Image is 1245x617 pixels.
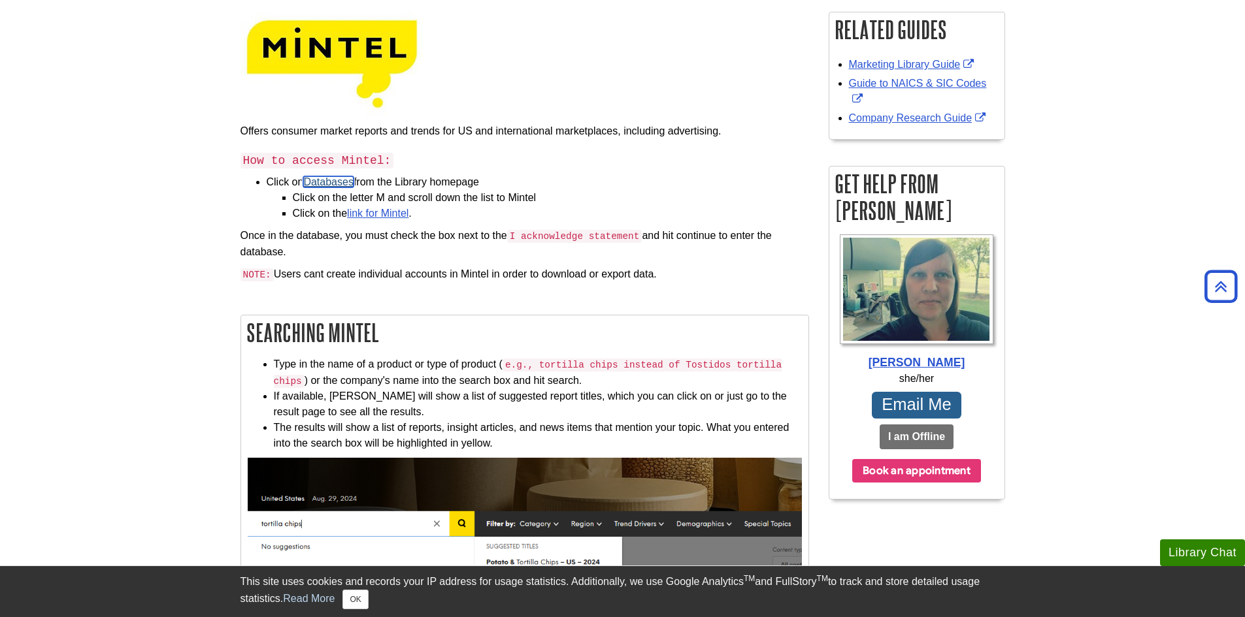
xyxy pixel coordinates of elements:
[1160,539,1245,566] button: Library Chat
[880,424,954,449] button: I am Offline
[852,459,981,483] button: Book an appointment
[274,420,802,451] li: The results will show a list of reports, insight articles, and news items that mention your topic...
[293,190,809,206] li: Click on the letter M and scroll down the list to Mintel
[744,574,755,583] sup: TM
[241,123,809,139] p: Offers consumer market reports and trends for US and international marketplaces, including advert...
[829,166,1004,228] h2: Get Help From [PERSON_NAME]
[836,354,998,371] div: [PERSON_NAME]
[241,315,808,350] h2: Searching Mintel
[1200,277,1242,295] a: Back to Top
[283,593,335,604] a: Read More
[241,228,809,260] p: Once in the database, you must check the box next to the and hit continue to enter the database.
[836,234,998,371] a: Profile Photo [PERSON_NAME]
[840,234,994,344] img: Profile Photo
[347,208,408,219] a: link for Mintel
[829,12,1004,47] h2: Related Guides
[836,371,998,387] div: she/her
[888,431,945,442] b: I am Offline
[267,174,809,221] li: Click on from the Library homepage
[293,206,809,221] li: Click on the .
[342,590,368,609] button: Close
[303,176,354,187] a: Databases
[274,358,782,388] code: e.g., tortilla chips instead of Tostidos tortilla chips
[241,266,809,283] p: Users cant create individual accounts in Mintel in order to download or export data.
[817,574,828,583] sup: TM
[241,268,274,281] code: NOTE:
[241,153,394,168] code: How to access Mintel:
[849,59,978,70] a: Link opens in new window
[241,12,423,117] img: mintel logo
[274,356,802,388] li: Type in the name of a product or type of product ( ) or the company's name into the search box an...
[241,574,1005,609] div: This site uses cookies and records your IP address for usage statistics. Additionally, we use Goo...
[872,392,961,419] a: Email Me
[274,388,802,420] li: If available, [PERSON_NAME] will show a list of suggested report titles, which you can click on o...
[849,112,989,123] a: Link opens in new window
[849,78,987,104] a: Link opens in new window
[507,230,642,243] code: I acknowledge statement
